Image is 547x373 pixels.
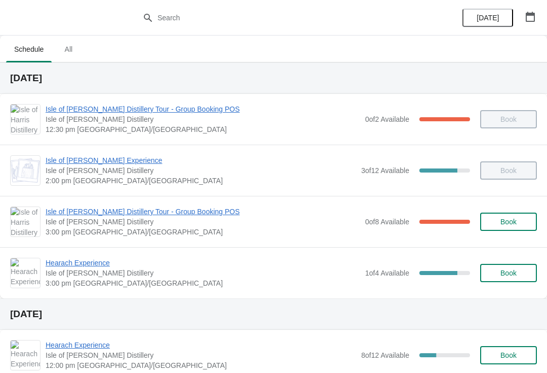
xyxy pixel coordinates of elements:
[46,268,360,278] span: Isle of [PERSON_NAME] Distillery
[46,350,356,360] span: Isle of [PERSON_NAME] Distillery
[500,269,517,277] span: Book
[361,351,409,359] span: 8 of 12 Available
[10,73,537,83] h2: [DATE]
[46,124,360,134] span: 12:30 pm [GEOGRAPHIC_DATA]/[GEOGRAPHIC_DATA]
[6,40,52,58] span: Schedule
[11,258,40,288] img: Hearach Experience | Isle of Harris Distillery | 3:00 pm Europe/London
[365,269,409,277] span: 1 of 4 Available
[56,40,81,58] span: All
[46,104,360,114] span: Isle of [PERSON_NAME] Distillery Tour - Group Booking POS
[480,213,537,231] button: Book
[462,9,513,27] button: [DATE]
[46,340,356,350] span: Hearach Experience
[46,258,360,268] span: Hearach Experience
[500,218,517,226] span: Book
[11,341,40,370] img: Hearach Experience | Isle of Harris Distillery | 12:00 pm Europe/London
[480,264,537,282] button: Book
[157,9,410,27] input: Search
[11,158,40,183] img: Isle of Harris Gin Experience | Isle of Harris Distillery | 2:00 pm Europe/London
[46,207,360,217] span: Isle of [PERSON_NAME] Distillery Tour - Group Booking POS
[46,155,356,165] span: Isle of [PERSON_NAME] Experience
[46,165,356,176] span: Isle of [PERSON_NAME] Distillery
[11,207,40,236] img: Isle of Harris Distillery Tour - Group Booking POS | Isle of Harris Distillery | 3:00 pm Europe/L...
[46,176,356,186] span: 2:00 pm [GEOGRAPHIC_DATA]/[GEOGRAPHIC_DATA]
[10,309,537,319] h2: [DATE]
[46,217,360,227] span: Isle of [PERSON_NAME] Distillery
[500,351,517,359] span: Book
[365,218,409,226] span: 0 of 8 Available
[46,278,360,288] span: 3:00 pm [GEOGRAPHIC_DATA]/[GEOGRAPHIC_DATA]
[46,360,356,370] span: 12:00 pm [GEOGRAPHIC_DATA]/[GEOGRAPHIC_DATA]
[46,114,360,124] span: Isle of [PERSON_NAME] Distillery
[480,346,537,364] button: Book
[365,115,409,123] span: 0 of 2 Available
[46,227,360,237] span: 3:00 pm [GEOGRAPHIC_DATA]/[GEOGRAPHIC_DATA]
[477,14,499,22] span: [DATE]
[11,105,40,134] img: Isle of Harris Distillery Tour - Group Booking POS | Isle of Harris Distillery | 12:30 pm Europe/...
[361,166,409,175] span: 3 of 12 Available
